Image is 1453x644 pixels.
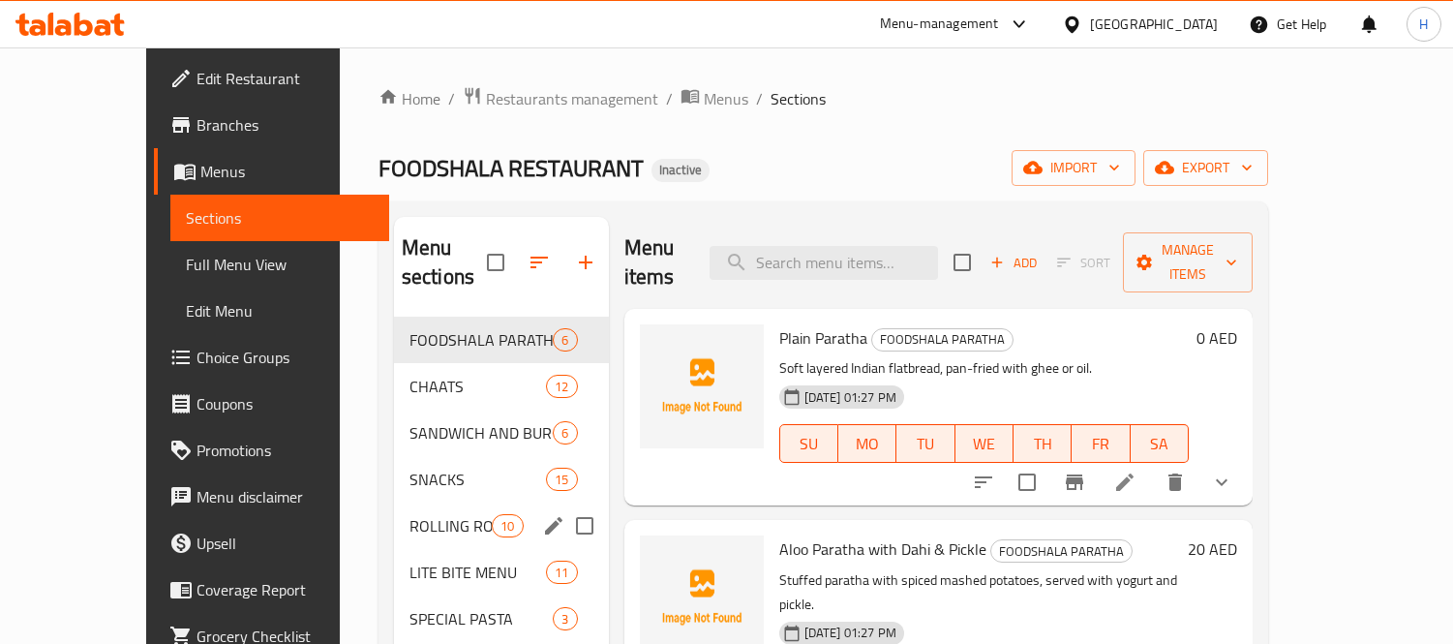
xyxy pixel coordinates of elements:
[1027,156,1120,180] span: import
[409,561,546,584] div: LITE BITE MENU
[960,459,1007,506] button: sort-choices
[197,532,374,555] span: Upsell
[872,328,1013,351] span: FOODSHALA PARATHA
[1123,232,1253,292] button: Manage items
[378,86,1268,111] nav: breadcrumb
[1007,462,1047,503] span: Select to update
[871,328,1014,352] div: FOODSHALA PARATHA
[394,549,609,596] div: LITE BITE MENU11
[990,539,1133,563] div: FOODSHALA PARATHA
[492,514,523,537] div: items
[547,564,576,582] span: 11
[197,439,374,462] span: Promotions
[788,430,831,458] span: SU
[846,430,889,458] span: MO
[1090,14,1218,35] div: [GEOGRAPHIC_DATA]
[1051,459,1098,506] button: Branch-specific-item
[197,346,374,369] span: Choice Groups
[1196,324,1237,352] h6: 0 AED
[186,299,374,322] span: Edit Menu
[394,456,609,503] div: SNACKS15
[779,535,986,564] span: Aloo Paratha with Dahi & Pickle
[394,317,609,363] div: FOODSHALA PARATHA6
[756,87,763,110] li: /
[409,514,492,537] span: ROLLING ROLL
[554,424,576,443] span: 6
[942,242,983,283] span: Select section
[779,424,838,463] button: SU
[1138,430,1181,458] span: SA
[562,239,609,286] button: Add section
[475,242,516,283] span: Select all sections
[1159,156,1253,180] span: export
[170,195,389,241] a: Sections
[1138,238,1237,287] span: Manage items
[1188,536,1237,563] h6: 20 AED
[1210,471,1233,494] svg: Show Choices
[704,87,748,110] span: Menus
[154,334,389,381] a: Choice Groups
[409,328,554,352] div: FOODSHALA PARATHA
[779,323,867,353] span: Plain Paratha
[710,246,938,280] input: search
[1198,459,1245,506] button: show more
[838,424,896,463] button: MO
[681,86,748,111] a: Menus
[409,375,546,398] span: CHAATS
[200,160,374,183] span: Menus
[1113,471,1136,494] a: Edit menu item
[394,363,609,410] div: CHAATS12
[394,596,609,642] div: SPECIAL PASTA3
[154,474,389,520] a: Menu disclaimer
[651,159,710,182] div: Inactive
[186,253,374,276] span: Full Menu View
[797,388,904,407] span: [DATE] 01:27 PM
[516,239,562,286] span: Sort sections
[197,485,374,508] span: Menu disclaimer
[1143,150,1268,186] button: export
[1152,459,1198,506] button: delete
[409,468,546,491] div: SNACKS
[448,87,455,110] li: /
[640,324,764,448] img: Plain Paratha
[154,520,389,567] a: Upsell
[394,410,609,456] div: SANDWICH AND BURGER6
[553,607,577,630] div: items
[402,233,487,291] h2: Menu sections
[409,607,554,630] span: SPECIAL PASTA
[197,578,374,601] span: Coverage Report
[197,113,374,137] span: Branches
[409,421,554,445] span: SANDWICH AND BURGER
[154,102,389,148] a: Branches
[154,148,389,195] a: Menus
[554,331,576,350] span: 6
[186,206,374,230] span: Sections
[1014,424,1072,463] button: TH
[1072,424,1130,463] button: FR
[1419,14,1428,35] span: H
[486,87,658,110] span: Restaurants management
[1044,248,1123,278] span: Select section first
[463,86,658,111] a: Restaurants management
[987,252,1040,274] span: Add
[896,424,954,463] button: TU
[378,146,644,190] span: FOODSHALA RESTAURANT
[394,503,609,549] div: ROLLING ROLL10edit
[547,471,576,489] span: 15
[546,375,577,398] div: items
[170,241,389,288] a: Full Menu View
[880,13,999,36] div: Menu-management
[1012,150,1135,186] button: import
[779,356,1189,381] p: Soft layered Indian flatbread, pan-fried with ghee or oil.
[797,624,904,642] span: [DATE] 01:27 PM
[154,55,389,102] a: Edit Restaurant
[197,67,374,90] span: Edit Restaurant
[547,378,576,396] span: 12
[1079,430,1122,458] span: FR
[170,288,389,334] a: Edit Menu
[1131,424,1189,463] button: SA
